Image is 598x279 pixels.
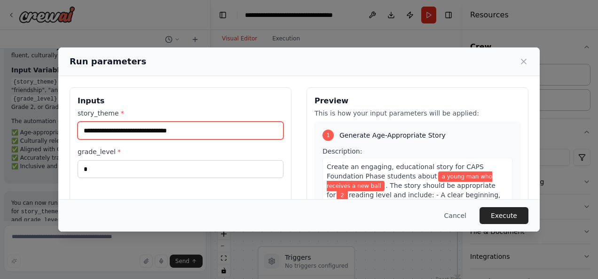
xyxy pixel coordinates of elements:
span: Variable: grade_level [337,190,348,201]
h3: Preview [315,95,520,107]
button: Cancel [437,207,474,224]
label: grade_level [78,147,283,156]
span: Description: [323,147,362,155]
label: story_theme [78,108,283,118]
span: Generate Age-Appropriate Story [339,131,446,140]
div: 1 [323,130,334,141]
span: Variable: story_theme [327,171,492,191]
p: This is how your input parameters will be applied: [315,108,520,118]
h2: Run parameters [70,55,146,68]
button: Execute [480,207,528,224]
h3: Inputs [78,95,283,107]
span: . The story should be appropriate for [327,182,496,199]
span: Create an engaging, educational story for CAPS Foundation Phase students about [327,163,484,180]
span: reading level and include: - A clear beginning, middle, and end - Age-appropriate vocabulary and ... [327,191,501,255]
